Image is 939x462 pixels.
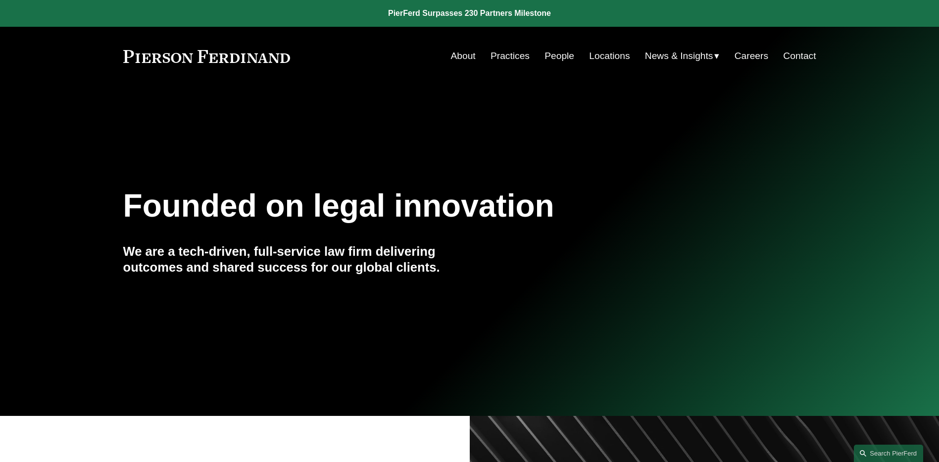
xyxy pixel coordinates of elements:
a: About [451,47,476,65]
h4: We are a tech-driven, full-service law firm delivering outcomes and shared success for our global... [123,243,470,276]
a: Practices [491,47,530,65]
a: Search this site [854,445,923,462]
a: Careers [735,47,768,65]
h1: Founded on legal innovation [123,188,701,224]
a: Locations [589,47,630,65]
a: Contact [783,47,816,65]
a: folder dropdown [645,47,720,65]
a: People [544,47,574,65]
span: News & Insights [645,48,713,65]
